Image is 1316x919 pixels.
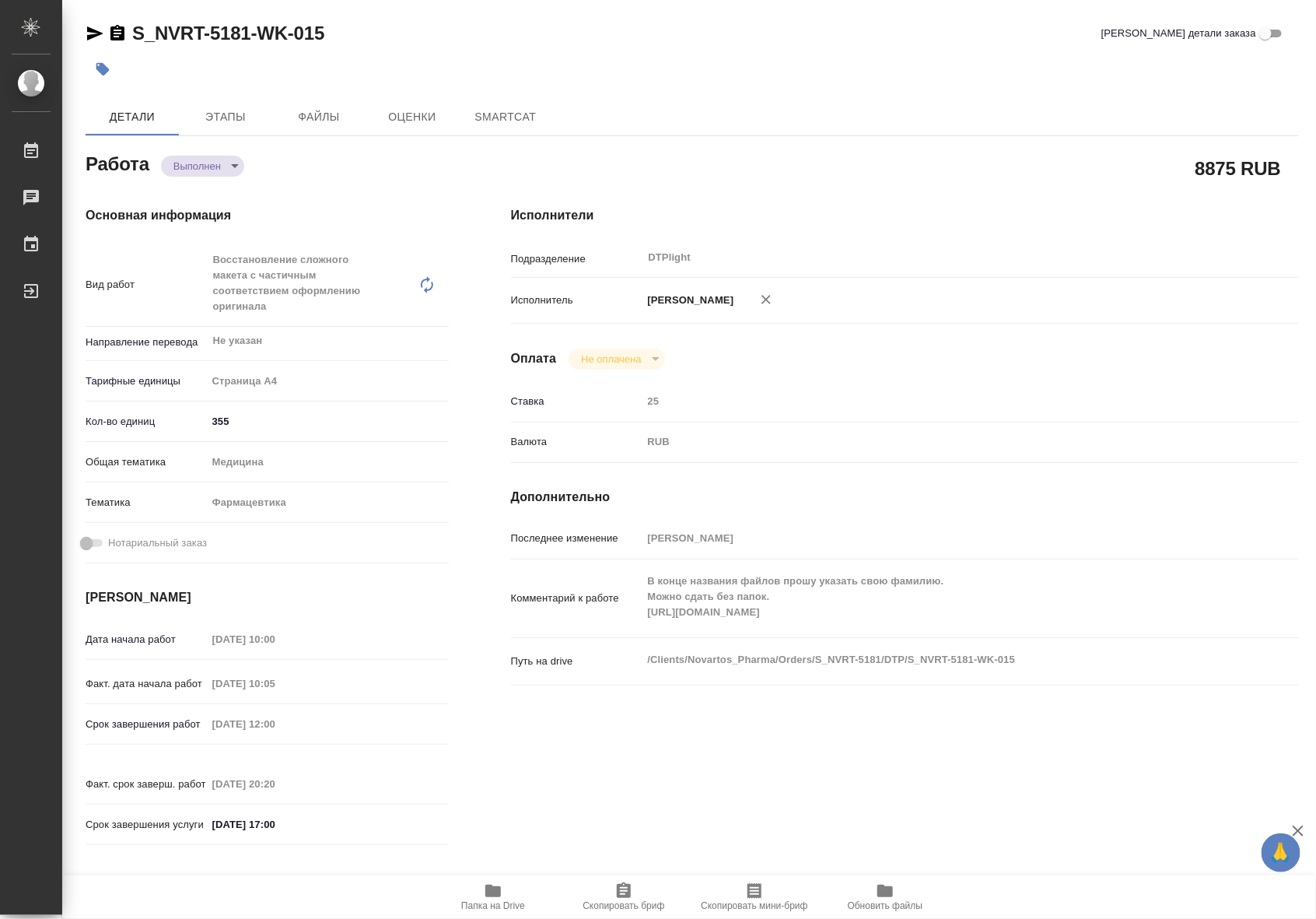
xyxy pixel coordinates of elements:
div: RUB [642,429,1234,455]
div: Выполнен [569,349,664,370]
h4: Основная информация [86,206,449,225]
button: Скопировать ссылку [108,24,127,43]
h4: Оплата [511,349,557,368]
p: Общая тематика [86,454,207,470]
h4: [PERSON_NAME] [86,588,449,607]
h2: 8875 RUB [1195,155,1281,181]
input: ✎ Введи что-нибудь [207,813,343,836]
h4: Дополнительно [511,488,1299,507]
p: Срок завершения услуги [86,817,207,833]
button: Добавить тэг [86,52,120,86]
p: Факт. срок заверш. работ [86,777,207,792]
p: Факт. дата начала работ [86,676,207,692]
span: Нотариальный заказ [108,535,207,551]
span: Папка на Drive [461,900,525,911]
div: Фармацевтика [207,489,449,516]
input: Пустое поле [207,773,343,795]
p: Тематика [86,495,207,510]
input: Пустое поле [642,527,1234,549]
textarea: В конце названия файлов прошу указать свою фамилию. Можно сдать без папок. [URL][DOMAIN_NAME] [642,568,1234,626]
textarea: /Clients/Novartos_Pharma/Orders/S_NVRT-5181/DTP/S_NVRT-5181-WK-015 [642,647,1234,673]
button: Выполнен [169,160,226,173]
a: S_NVRT-5181-WK-015 [132,23,324,44]
span: 🙏 [1268,837,1294,869]
p: Дата начала работ [86,632,207,647]
button: Скопировать бриф [558,875,689,919]
div: Выполнен [161,156,244,177]
button: Скопировать ссылку для ЯМессенджера [86,24,104,43]
p: Путь на drive [511,654,642,669]
p: Кол-во единиц [86,414,207,430]
span: [PERSON_NAME] детали заказа [1101,26,1256,41]
h2: Работа [86,149,149,177]
input: ✎ Введи что-нибудь [207,410,449,433]
span: Обновить файлы [848,900,923,911]
button: Папка на Drive [428,875,558,919]
p: Валюта [511,434,642,450]
input: Пустое поле [207,672,343,695]
p: Направление перевода [86,335,207,350]
button: Не оплачена [576,353,646,366]
p: Тарифные единицы [86,374,207,389]
input: Пустое поле [207,628,343,651]
p: [PERSON_NAME] [642,293,734,308]
p: Комментарий к работе [511,591,642,606]
button: Скопировать мини-бриф [689,875,820,919]
div: Страница А4 [207,368,449,395]
p: Ставка [511,394,642,409]
input: Пустое поле [642,390,1234,412]
span: Детали [95,107,170,127]
input: Пустое поле [207,713,343,735]
div: Медицина [207,449,449,475]
button: Обновить файлы [820,875,950,919]
span: Оценки [375,107,450,127]
p: Срок завершения работ [86,717,207,732]
span: Скопировать мини-бриф [701,900,807,911]
span: Файлы [282,107,356,127]
p: Вид работ [86,277,207,293]
p: Подразделение [511,251,642,267]
button: Удалить исполнителя [749,282,783,317]
span: Этапы [188,107,263,127]
h4: Исполнители [511,206,1299,225]
p: Исполнитель [511,293,642,308]
p: Последнее изменение [511,531,642,546]
span: Скопировать бриф [583,900,664,911]
span: SmartCat [468,107,543,127]
button: 🙏 [1262,833,1300,872]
